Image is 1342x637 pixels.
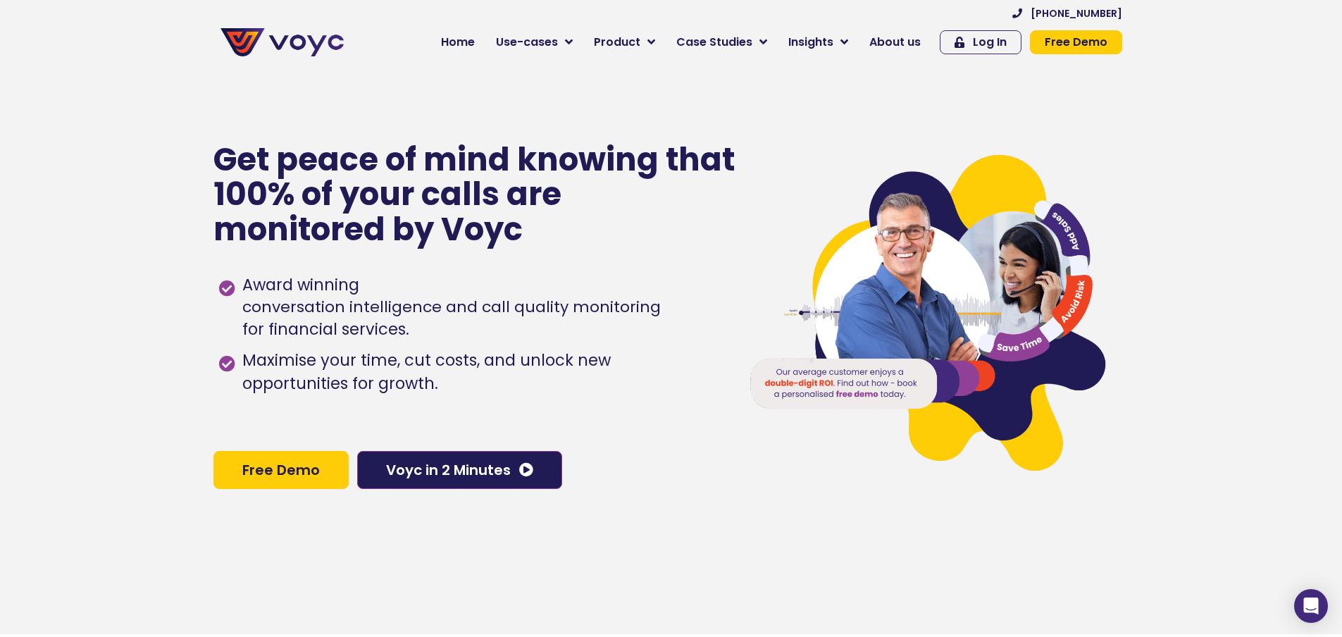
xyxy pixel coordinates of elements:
div: Open Intercom Messenger [1294,589,1328,623]
a: About us [859,28,931,56]
a: [PHONE_NUMBER] [1012,8,1122,18]
span: Product [594,34,640,51]
a: Product [583,28,666,56]
span: Insights [788,34,833,51]
span: Case Studies [676,34,752,51]
span: [PHONE_NUMBER] [1031,8,1122,18]
p: Get peace of mind knowing that 100% of your calls are monitored by Voyc [213,142,737,247]
span: About us [869,34,921,51]
span: Log In [973,37,1007,48]
span: Maximise your time, cut costs, and unlock new opportunities for growth. [239,349,720,397]
span: Free Demo [242,463,320,477]
a: Free Demo [1030,30,1122,54]
a: Insights [778,28,859,56]
span: Home [441,34,475,51]
a: Use-cases [485,28,583,56]
a: Log In [940,30,1021,54]
span: Free Demo [1045,37,1107,48]
span: Award winning for financial services. [239,273,661,341]
img: voyc-full-logo [220,28,344,56]
a: Voyc in 2 Minutes [357,451,562,489]
a: Free Demo [213,451,349,489]
a: Case Studies [666,28,778,56]
span: Use-cases [496,34,558,51]
span: Voyc in 2 Minutes [386,463,511,477]
h1: conversation intelligence and call quality monitoring [242,297,661,318]
a: Home [430,28,485,56]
